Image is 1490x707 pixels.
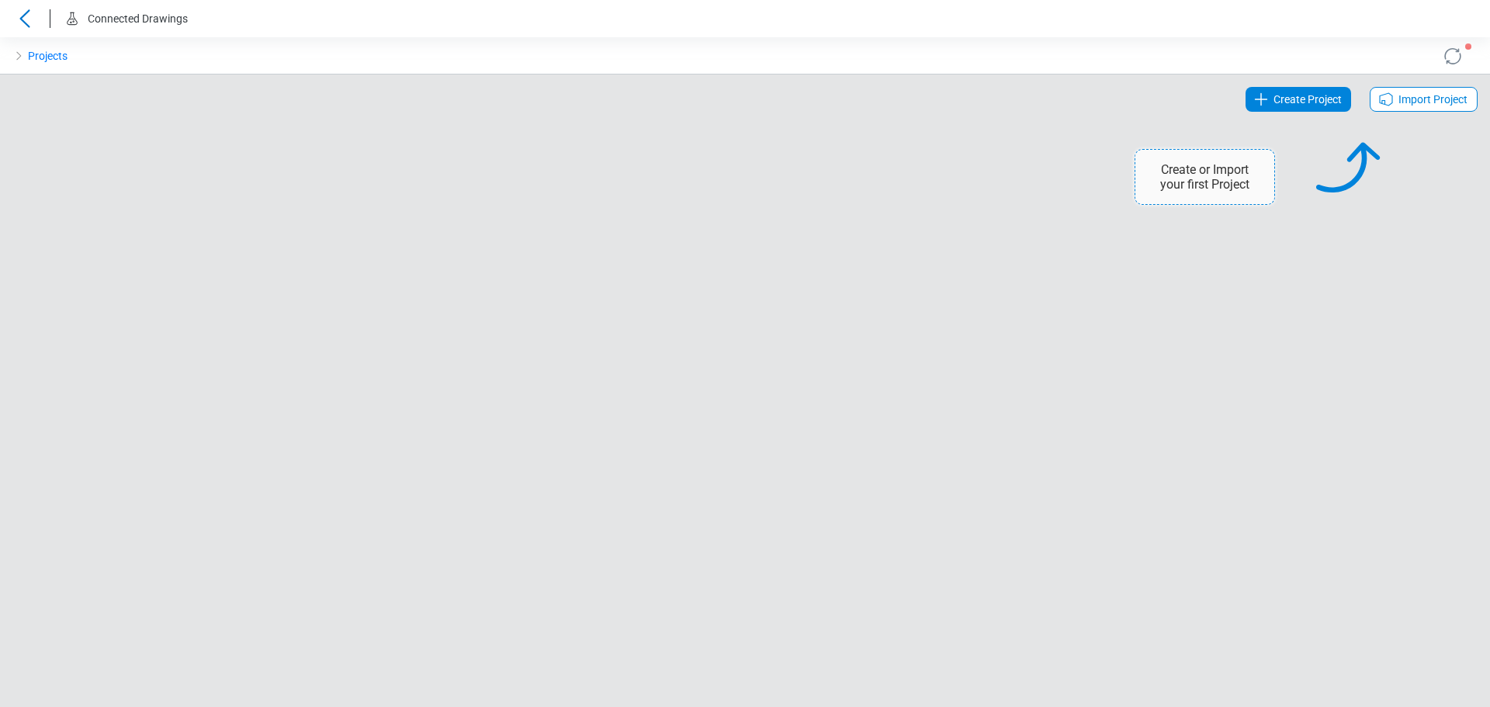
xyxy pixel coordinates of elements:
span: Create Project [1273,90,1342,109]
p: your first Project [1160,177,1249,192]
a: Create Project [1246,87,1351,112]
span: Import Project [1398,90,1467,109]
span: Connected Drawings [88,12,188,25]
a: Projects [28,47,68,65]
p: Create or Import [1160,162,1249,177]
